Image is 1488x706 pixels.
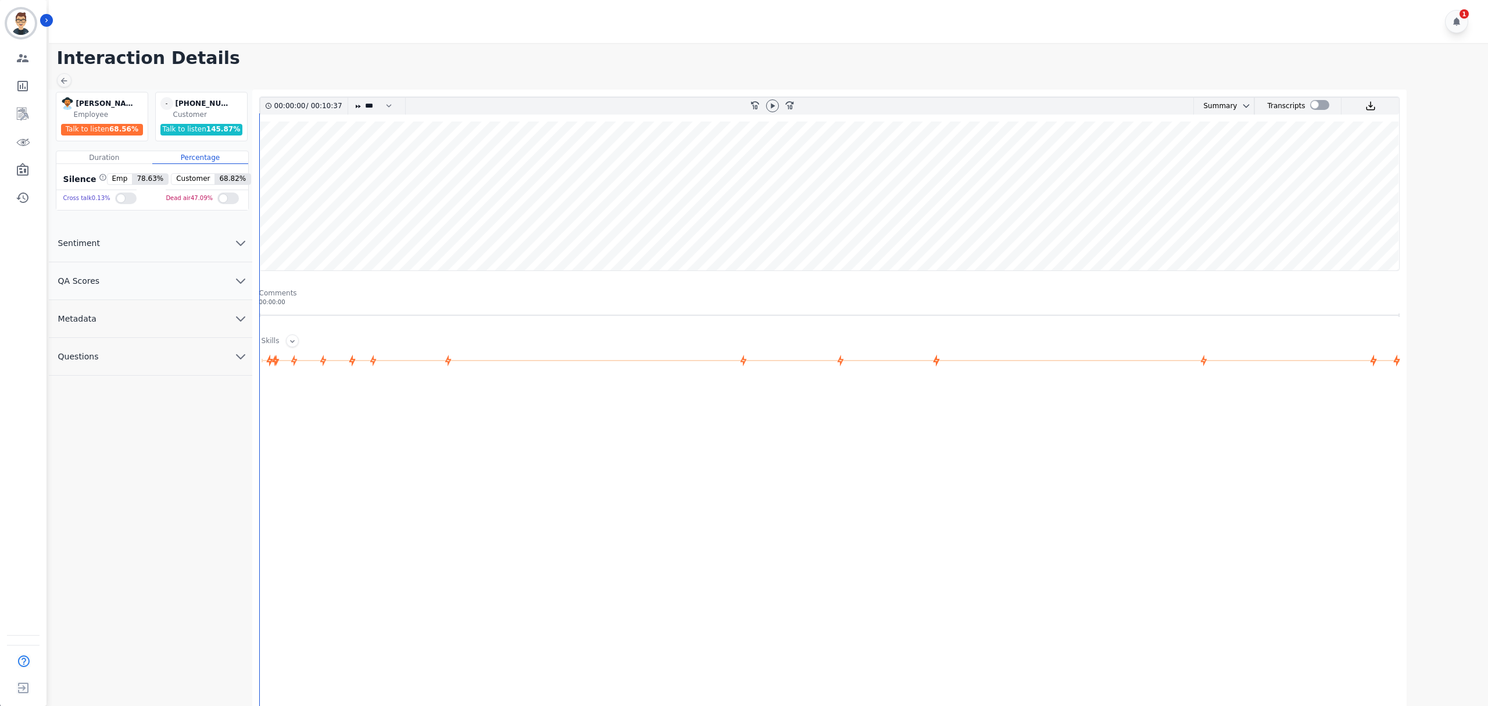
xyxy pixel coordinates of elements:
span: Customer [171,174,214,184]
div: Employee [74,110,145,119]
div: Comments [259,288,1400,298]
svg: chevron down [234,236,248,250]
button: Sentiment chevron down [49,224,252,262]
div: 00:10:37 [309,98,341,115]
img: Bordered avatar [7,9,35,37]
img: download audio [1365,101,1376,111]
svg: chevron down [234,312,248,326]
span: 145.87 % [206,125,240,133]
div: Customer [173,110,245,119]
span: - [160,97,173,110]
button: Questions chevron down [49,338,252,376]
span: 78.63 % [132,174,168,184]
div: Silence [61,173,107,185]
span: Sentiment [49,237,109,249]
span: QA Scores [49,275,109,287]
div: 00:00:00 [259,298,1400,306]
div: Transcripts [1267,98,1305,115]
div: 1 [1460,9,1469,19]
svg: chevron down [234,274,248,288]
button: Metadata chevron down [49,300,252,338]
div: Duration [56,151,152,164]
svg: chevron down [1242,101,1251,110]
div: [PHONE_NUMBER] [176,97,234,110]
div: Skills [262,336,280,347]
div: Cross talk 0.13 % [63,190,110,207]
span: 68.82 % [214,174,251,184]
div: / [274,98,345,115]
div: Talk to listen [61,124,144,136]
div: Summary [1194,98,1237,115]
div: [PERSON_NAME] [76,97,134,110]
span: Metadata [49,313,106,325]
h1: Interaction Details [57,48,1488,69]
button: chevron down [1237,101,1251,110]
span: 68.56 % [109,125,138,133]
button: QA Scores chevron down [49,262,252,300]
span: Emp [108,174,133,184]
div: Talk to listen [160,124,243,136]
div: Dead air 47.09 % [166,190,213,207]
div: Percentage [152,151,248,164]
span: Questions [49,351,108,362]
div: 00:00:00 [274,98,306,115]
svg: chevron down [234,350,248,363]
